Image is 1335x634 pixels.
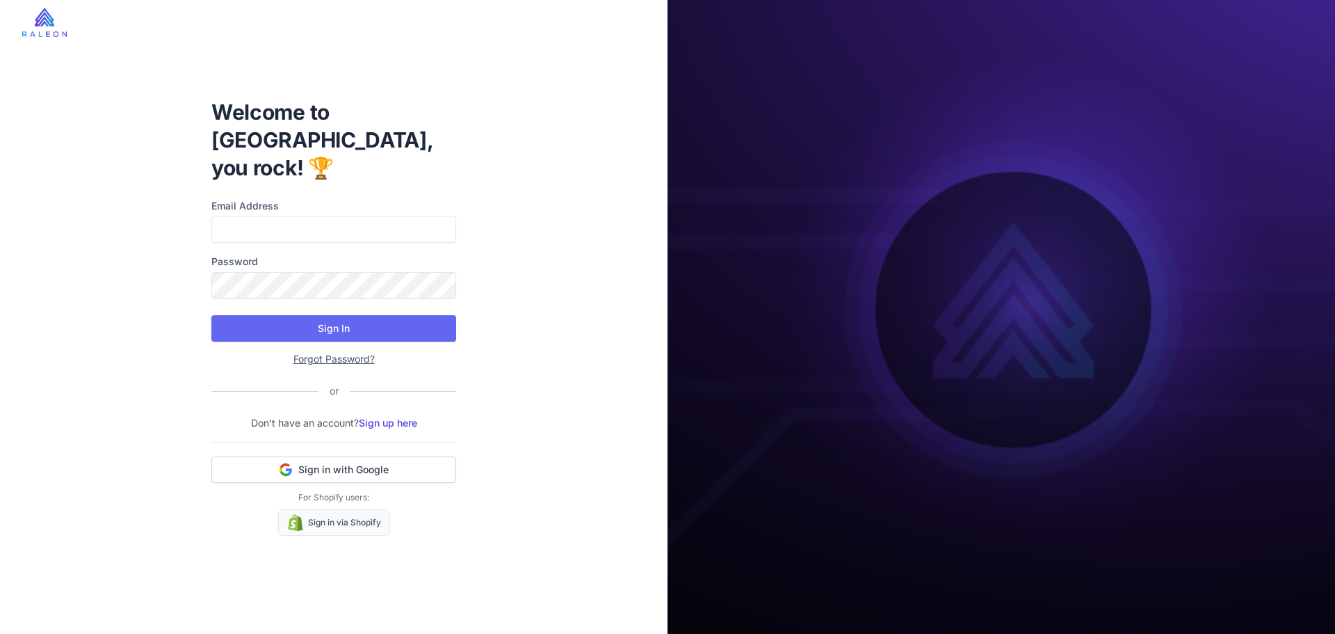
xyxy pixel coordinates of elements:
[211,491,456,504] p: For Shopify users:
[211,415,456,431] p: Don't have an account?
[211,198,456,214] label: Email Address
[211,254,456,269] label: Password
[318,383,350,399] div: or
[22,8,67,37] img: raleon-logo-whitebg.9aac0268.jpg
[293,353,375,365] a: Forgot Password?
[298,463,389,477] span: Sign in with Google
[211,457,456,483] button: Sign in with Google
[211,98,456,182] h1: Welcome to [GEOGRAPHIC_DATA], you rock! 🏆
[359,417,417,429] a: Sign up here
[278,509,390,536] a: Sign in via Shopify
[211,315,456,342] button: Sign In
